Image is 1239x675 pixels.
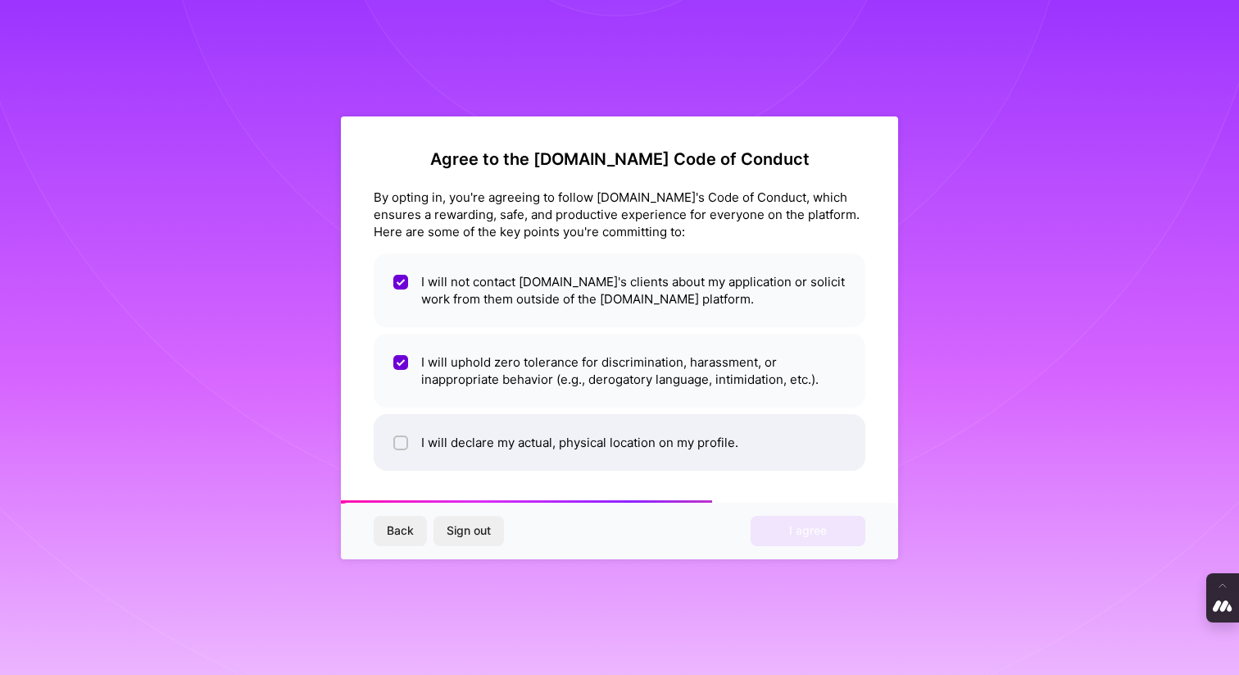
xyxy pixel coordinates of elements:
button: Sign out [433,516,504,545]
li: I will not contact [DOMAIN_NAME]'s clients about my application or solicit work from them outside... [374,253,865,327]
span: Sign out [447,522,491,539]
span: Back [387,522,414,539]
div: By opting in, you're agreeing to follow [DOMAIN_NAME]'s Code of Conduct, which ensures a rewardin... [374,189,865,240]
li: I will uphold zero tolerance for discrimination, harassment, or inappropriate behavior (e.g., der... [374,334,865,408]
li: I will declare my actual, physical location on my profile. [374,414,865,471]
button: Back [374,516,427,545]
h2: Agree to the [DOMAIN_NAME] Code of Conduct [374,149,865,169]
